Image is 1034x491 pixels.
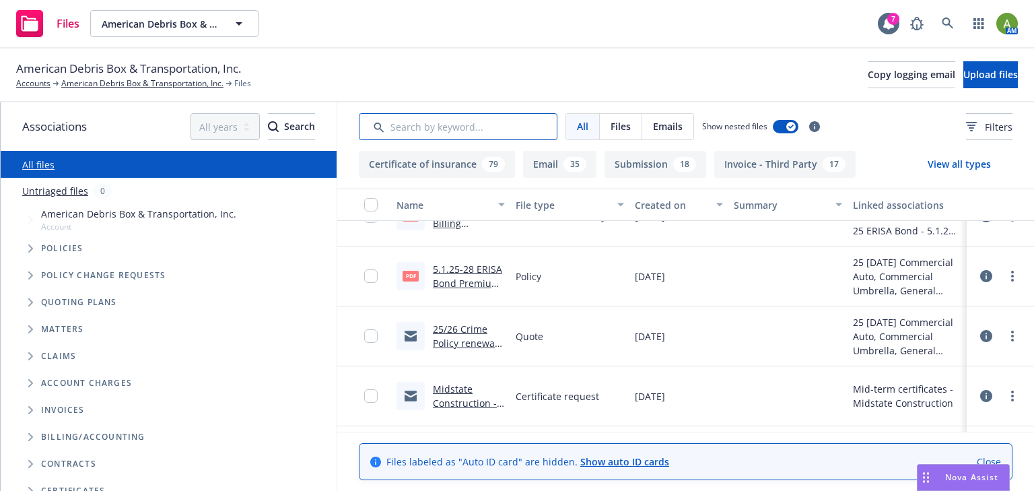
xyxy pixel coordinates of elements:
[1,204,337,424] div: Tree Example
[516,269,541,284] span: Policy
[702,121,767,132] span: Show nested files
[523,151,596,178] button: Email
[853,382,961,410] div: Mid-term certificates - Midstate Construction
[853,315,961,358] div: 25 [DATE] Commercial Auto, Commercial Umbrella, General Liability, Workers' Compensation, [DATE] ...
[516,329,543,343] span: Quote
[22,158,55,171] a: All files
[268,121,279,132] svg: Search
[22,184,88,198] a: Untriaged files
[635,198,708,212] div: Created on
[359,151,515,178] button: Certificate of insurance
[41,379,132,387] span: Account charges
[906,151,1012,178] button: View all types
[977,455,1001,469] a: Close
[577,119,588,133] span: All
[629,189,728,221] button: Created on
[234,77,251,90] span: Files
[268,113,315,140] button: SearchSearch
[359,113,557,140] input: Search by keyword...
[963,68,1018,81] span: Upload files
[868,61,955,88] button: Copy logging email
[397,198,490,212] div: Name
[1004,268,1021,284] a: more
[887,13,899,25] div: 7
[605,151,706,178] button: Submission
[364,329,378,343] input: Toggle Row Selected
[516,198,609,212] div: File type
[391,189,510,221] button: Name
[433,263,502,318] a: 5.1.25-28 ERISA Bond Premium Endorsement.pdf
[966,113,1012,140] button: Filters
[41,271,166,280] span: Policy change requests
[41,221,236,232] span: Account
[41,352,76,360] span: Claims
[853,224,961,238] div: 25 ERISA Bond - 5.1.25-28 ERISA
[16,60,241,77] span: American Debris Box & Transportation, Inc.
[102,17,218,31] span: American Debris Box & Transportation, Inc.
[41,406,85,414] span: Invoices
[57,18,79,29] span: Files
[364,389,378,403] input: Toggle Row Selected
[903,10,930,37] a: Report a Bug
[268,114,315,139] div: Search
[635,329,665,343] span: [DATE]
[853,198,961,212] div: Linked associations
[1004,328,1021,344] a: more
[364,198,378,211] input: Select all
[734,198,827,212] div: Summary
[386,455,669,469] span: Files labeled as "Auto ID card" are hidden.
[966,120,1012,134] span: Filters
[673,157,696,172] div: 18
[516,389,599,403] span: Certificate request
[917,464,1010,491] button: Nova Assist
[853,255,961,298] div: 25 [DATE] Commercial Auto, Commercial Umbrella, General Liability, Workers' Compensation, [DATE] ...
[364,269,378,283] input: Toggle Row Selected
[41,433,145,441] span: Billing/Accounting
[94,183,112,199] div: 0
[868,68,955,81] span: Copy logging email
[996,13,1018,34] img: photo
[41,298,117,306] span: Quoting plans
[563,157,586,172] div: 35
[965,10,992,37] a: Switch app
[918,465,934,490] div: Drag to move
[1004,388,1021,404] a: more
[11,5,85,42] a: Files
[635,269,665,284] span: [DATE]
[848,189,967,221] button: Linked associations
[963,61,1018,88] button: Upload files
[635,389,665,403] span: [DATE]
[61,77,223,90] a: American Debris Box & Transportation, Inc.
[653,119,683,133] span: Emails
[16,77,50,90] a: Accounts
[90,10,258,37] button: American Debris Box & Transportation, Inc.
[482,157,505,172] div: 79
[433,383,502,466] a: Midstate Construction - The Cannery at [GEOGRAPHIC_DATA] - Job #22007.msg
[945,471,998,483] span: Nova Assist
[580,455,669,468] a: Show auto ID cards
[611,119,631,133] span: Files
[714,151,856,178] button: Invoice - Third Party
[403,271,419,281] span: pdf
[433,323,500,406] a: 25/26 Crime Policy renewal endorsement - 3 year term for [DATE] to [DATE]
[823,157,846,172] div: 17
[985,120,1012,134] span: Filters
[41,244,83,253] span: Policies
[728,189,848,221] button: Summary
[22,118,87,135] span: Associations
[41,460,96,468] span: Contracts
[510,189,629,221] button: File type
[41,325,83,333] span: Matters
[934,10,961,37] a: Search
[41,207,236,221] span: American Debris Box & Transportation, Inc.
